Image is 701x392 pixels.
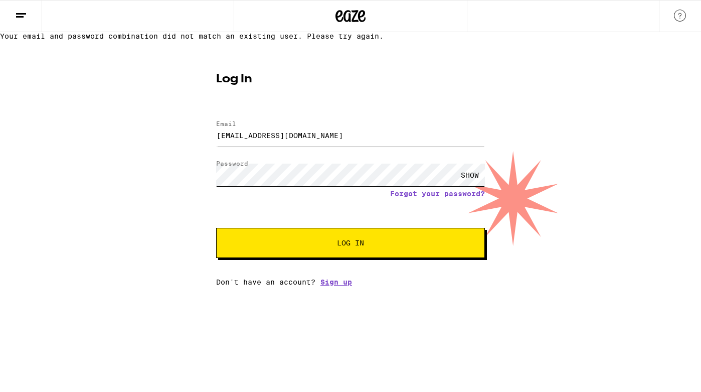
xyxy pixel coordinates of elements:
label: Password [216,160,248,167]
a: Forgot your password? [390,190,485,198]
input: Email [216,124,485,147]
label: Email [216,120,236,127]
div: Don't have an account? [216,278,485,286]
div: SHOW [455,164,485,186]
h1: Log In [216,73,485,85]
span: Log In [337,239,364,246]
button: Log In [216,228,485,258]
a: Sign up [320,278,352,286]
